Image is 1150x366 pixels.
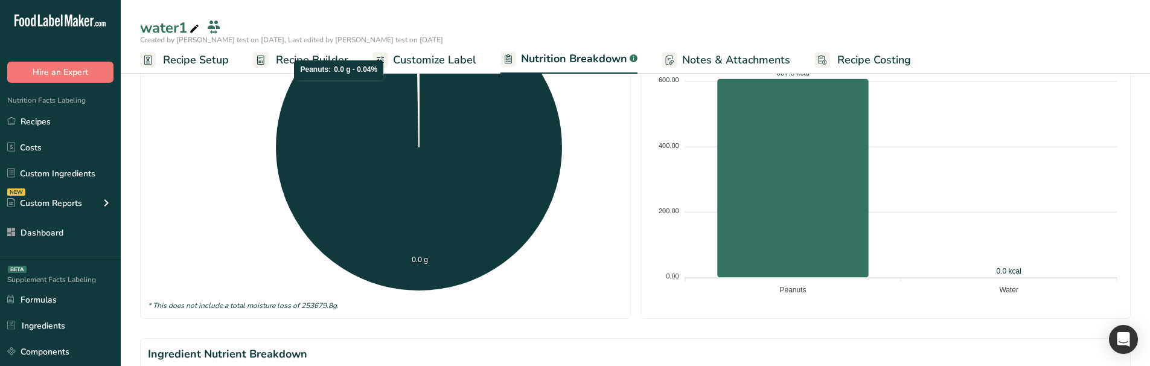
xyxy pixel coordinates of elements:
[682,52,790,68] span: Notes & Attachments
[500,45,637,74] a: Nutrition Breakdown
[140,35,443,45] span: Created by [PERSON_NAME] test on [DATE], Last edited by [PERSON_NAME] test on [DATE]
[253,47,348,74] a: Recipe Builder
[659,141,679,149] tspan: 400.00
[7,197,82,210] div: Custom Reports
[999,286,1018,294] tspan: Water
[659,76,679,83] tspan: 600.00
[148,300,623,311] div: * This does not include a total moisture loss of 253679.8g.
[659,207,679,214] tspan: 200.00
[140,47,229,74] a: Recipe Setup
[393,52,476,68] span: Customize Label
[148,346,1123,362] h2: Ingredient Nutrient Breakdown
[276,52,348,68] span: Recipe Builder
[372,47,476,74] a: Customize Label
[779,286,806,294] tspan: Peanuts
[7,62,113,83] button: Hire an Expert
[666,272,679,280] tspan: 0.00
[814,47,911,74] a: Recipe Costing
[7,188,25,196] div: NEW
[140,17,202,39] div: water1
[521,51,627,67] span: Nutrition Breakdown
[163,52,229,68] span: Recipe Setup
[837,52,911,68] span: Recipe Costing
[8,266,27,273] div: BETA
[662,47,790,74] a: Notes & Attachments
[1109,325,1138,354] div: Open Intercom Messenger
